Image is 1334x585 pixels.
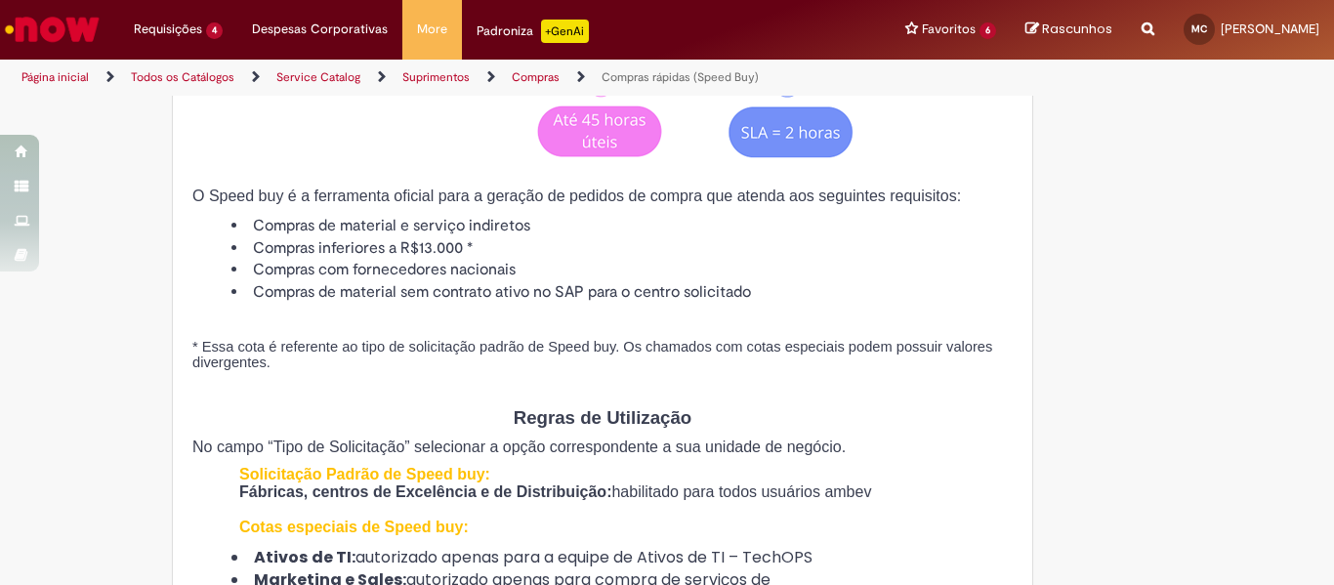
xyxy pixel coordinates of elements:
[417,20,447,39] span: More
[541,20,589,43] p: +GenAi
[192,339,992,370] span: * Essa cota é referente ao tipo de solicitação padrão de Speed buy. Os chamados com cotas especia...
[1191,22,1207,35] span: MC
[514,407,691,428] span: Regras de Utilização
[21,69,89,85] a: Página inicial
[308,546,813,568] span: autorizado apenas para a equipe de Ativos de TI – TechOPS
[134,20,202,39] span: Requisições
[1025,21,1112,39] a: Rascunhos
[602,69,759,85] a: Compras rápidas (Speed Buy)
[477,20,589,43] div: Padroniza
[131,69,234,85] a: Todos os Catálogos
[239,483,611,500] span: Fábricas, centros de Excelência e de Distribuição:
[402,69,470,85] a: Suprimentos
[231,281,1013,304] li: Compras de material sem contrato ativo no SAP para o centro solicitado
[2,10,103,49] img: ServiceNow
[1221,21,1319,37] span: [PERSON_NAME]
[206,22,223,39] span: 4
[231,215,1013,237] li: Compras de material e serviço indiretos
[239,519,469,535] span: Cotas especiais de Speed buy:
[252,20,388,39] span: Despesas Corporativas
[512,69,560,85] a: Compras
[254,546,308,568] strong: Ativos
[312,546,355,568] strong: de TI:
[231,259,1013,281] li: Compras com fornecedores nacionais
[231,237,1013,260] li: Compras inferiores a R$13.000 *
[192,188,961,204] span: O Speed buy é a ferramenta oficial para a geração de pedidos de compra que atenda aos seguintes r...
[192,439,846,455] span: No campo “Tipo de Solicitação” selecionar a opção correspondente a sua unidade de negócio.
[15,60,875,96] ul: Trilhas de página
[922,20,976,39] span: Favoritos
[1042,20,1112,38] span: Rascunhos
[276,69,360,85] a: Service Catalog
[239,466,490,482] span: Solicitação Padrão de Speed buy:
[611,483,871,500] span: habilitado para todos usuários ambev
[980,22,996,39] span: 6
